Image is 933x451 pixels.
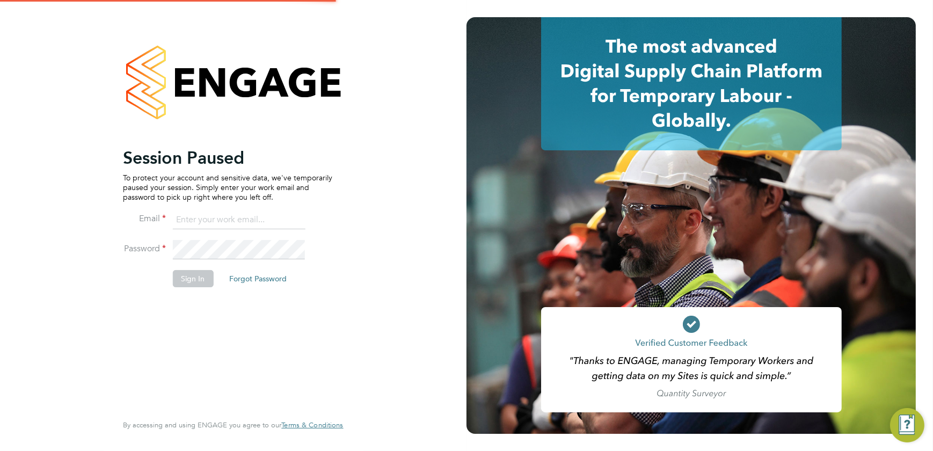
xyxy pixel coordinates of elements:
span: By accessing and using ENGAGE you agree to our [123,420,343,430]
button: Forgot Password [221,270,295,287]
a: Terms & Conditions [281,421,343,430]
label: Password [123,243,166,254]
p: To protect your account and sensitive data, we've temporarily paused your session. Simply enter y... [123,173,332,202]
button: Sign In [172,270,213,287]
h2: Session Paused [123,147,332,169]
input: Enter your work email... [172,210,305,230]
span: Terms & Conditions [281,420,343,430]
label: Email [123,213,166,224]
button: Engage Resource Center [890,408,924,442]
